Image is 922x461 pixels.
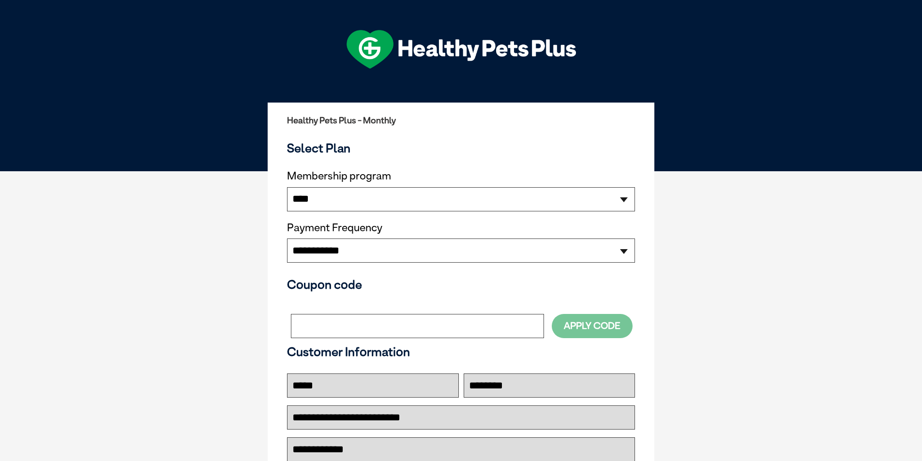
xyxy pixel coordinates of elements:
h2: Healthy Pets Plus - Monthly [287,116,635,125]
h3: Coupon code [287,277,635,292]
label: Payment Frequency [287,222,382,234]
h3: Customer Information [287,344,635,359]
button: Apply Code [552,314,633,338]
h3: Select Plan [287,141,635,155]
label: Membership program [287,170,635,182]
img: hpp-logo-landscape-green-white.png [347,30,576,69]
